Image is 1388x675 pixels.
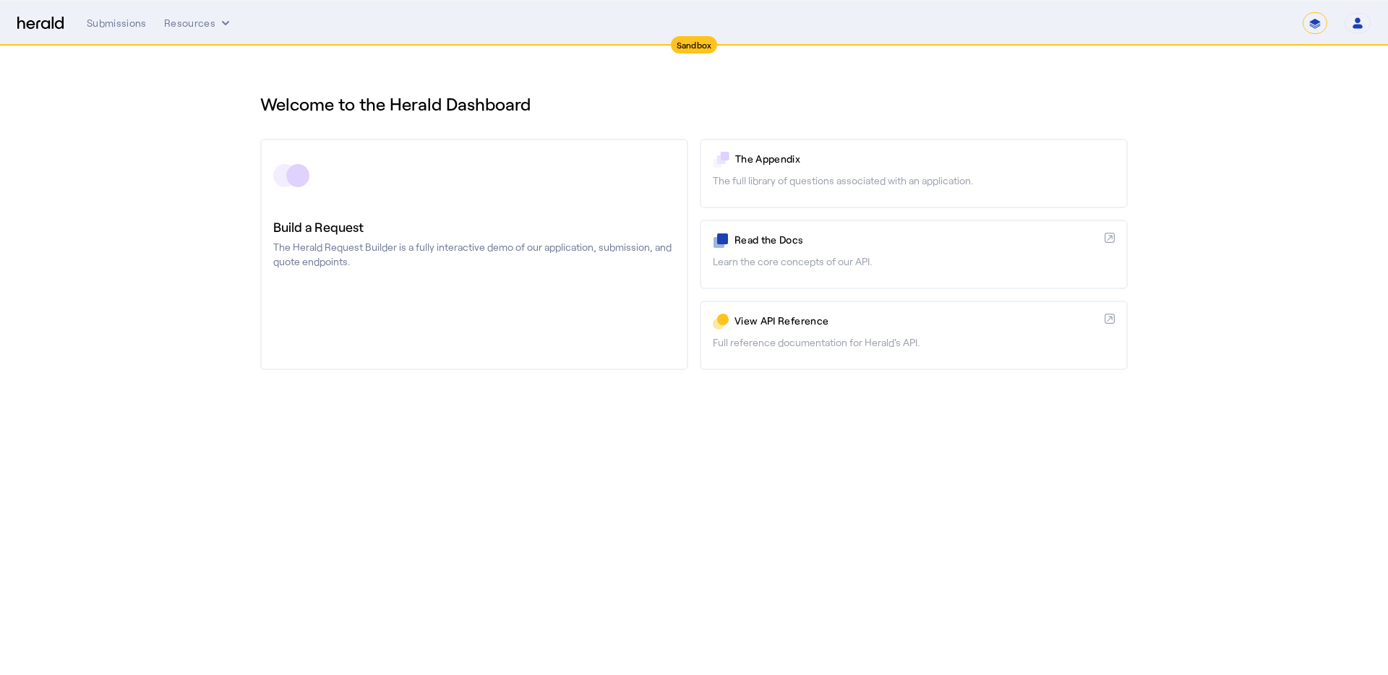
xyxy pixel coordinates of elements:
h3: Build a Request [273,217,675,237]
a: Build a RequestThe Herald Request Builder is a fully interactive demo of our application, submiss... [260,139,688,370]
p: Read the Docs [734,233,1099,247]
p: View API Reference [734,314,1099,328]
div: Submissions [87,16,147,30]
p: The full library of questions associated with an application. [713,173,1115,188]
p: The Herald Request Builder is a fully interactive demo of our application, submission, and quote ... [273,240,675,269]
a: Read the DocsLearn the core concepts of our API. [700,220,1128,289]
p: Learn the core concepts of our API. [713,254,1115,269]
button: Resources dropdown menu [164,16,233,30]
a: The AppendixThe full library of questions associated with an application. [700,139,1128,208]
p: The Appendix [735,152,1115,166]
p: Full reference documentation for Herald's API. [713,335,1115,350]
img: Herald Logo [17,17,64,30]
h1: Welcome to the Herald Dashboard [260,93,1128,116]
div: Sandbox [671,36,718,53]
a: View API ReferenceFull reference documentation for Herald's API. [700,301,1128,370]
